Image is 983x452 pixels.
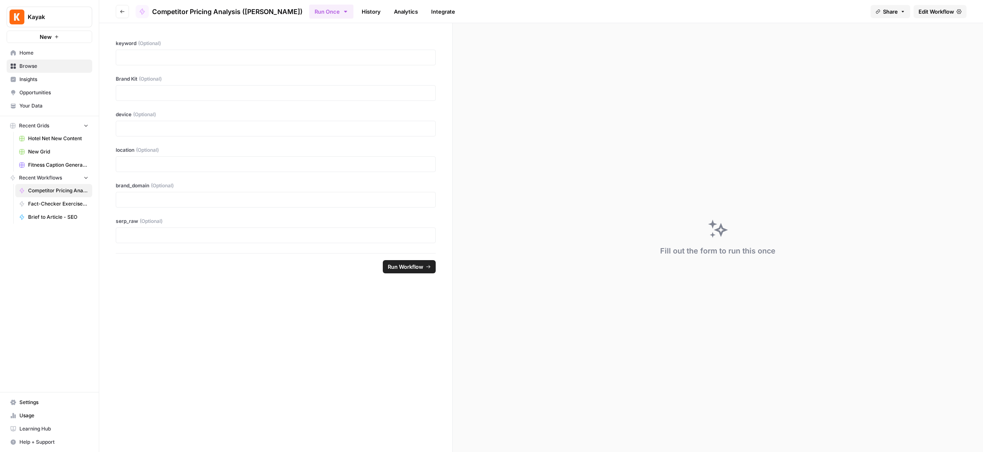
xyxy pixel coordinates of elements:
[383,260,436,273] button: Run Workflow
[19,122,49,129] span: Recent Grids
[28,161,88,169] span: Fitness Caption Generator ([PERSON_NAME])
[116,182,436,189] label: brand_domain
[116,146,436,154] label: location
[151,182,174,189] span: (Optional)
[357,5,386,18] a: History
[7,435,92,449] button: Help + Support
[19,89,88,96] span: Opportunities
[388,263,423,271] span: Run Workflow
[15,132,92,145] a: Hotel Net New Content
[871,5,910,18] button: Share
[19,425,88,433] span: Learning Hub
[389,5,423,18] a: Analytics
[7,7,92,27] button: Workspace: Kayak
[19,399,88,406] span: Settings
[152,7,303,17] span: Competitor Pricing Analysis ([PERSON_NAME])
[7,46,92,60] a: Home
[116,75,436,83] label: Brand Kit
[883,7,898,16] span: Share
[40,33,52,41] span: New
[7,120,92,132] button: Recent Grids
[15,184,92,197] a: Competitor Pricing Analysis ([PERSON_NAME])
[309,5,353,19] button: Run Once
[133,111,156,118] span: (Optional)
[7,73,92,86] a: Insights
[28,213,88,221] span: Brief to Article - SEO
[136,146,159,154] span: (Optional)
[7,396,92,409] a: Settings
[28,135,88,142] span: Hotel Net New Content
[116,218,436,225] label: serp_raw
[15,197,92,210] a: Fact-Checker Exercises ([PERSON_NAME])
[10,10,24,24] img: Kayak Logo
[28,200,88,208] span: Fact-Checker Exercises ([PERSON_NAME])
[15,158,92,172] a: Fitness Caption Generator ([PERSON_NAME])
[28,187,88,194] span: Competitor Pricing Analysis ([PERSON_NAME])
[19,62,88,70] span: Browse
[7,99,92,112] a: Your Data
[15,210,92,224] a: Brief to Article - SEO
[914,5,966,18] a: Edit Workflow
[140,218,162,225] span: (Optional)
[19,438,88,446] span: Help + Support
[19,174,62,182] span: Recent Workflows
[19,76,88,83] span: Insights
[19,412,88,419] span: Usage
[116,111,436,118] label: device
[19,102,88,110] span: Your Data
[426,5,460,18] a: Integrate
[660,245,775,257] div: Fill out the form to run this once
[136,5,303,18] a: Competitor Pricing Analysis ([PERSON_NAME])
[28,148,88,155] span: New Grid
[7,409,92,422] a: Usage
[28,13,78,21] span: Kayak
[7,422,92,435] a: Learning Hub
[139,75,162,83] span: (Optional)
[7,60,92,73] a: Browse
[919,7,954,16] span: Edit Workflow
[7,172,92,184] button: Recent Workflows
[138,40,161,47] span: (Optional)
[116,40,436,47] label: keyword
[7,31,92,43] button: New
[19,49,88,57] span: Home
[15,145,92,158] a: New Grid
[7,86,92,99] a: Opportunities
